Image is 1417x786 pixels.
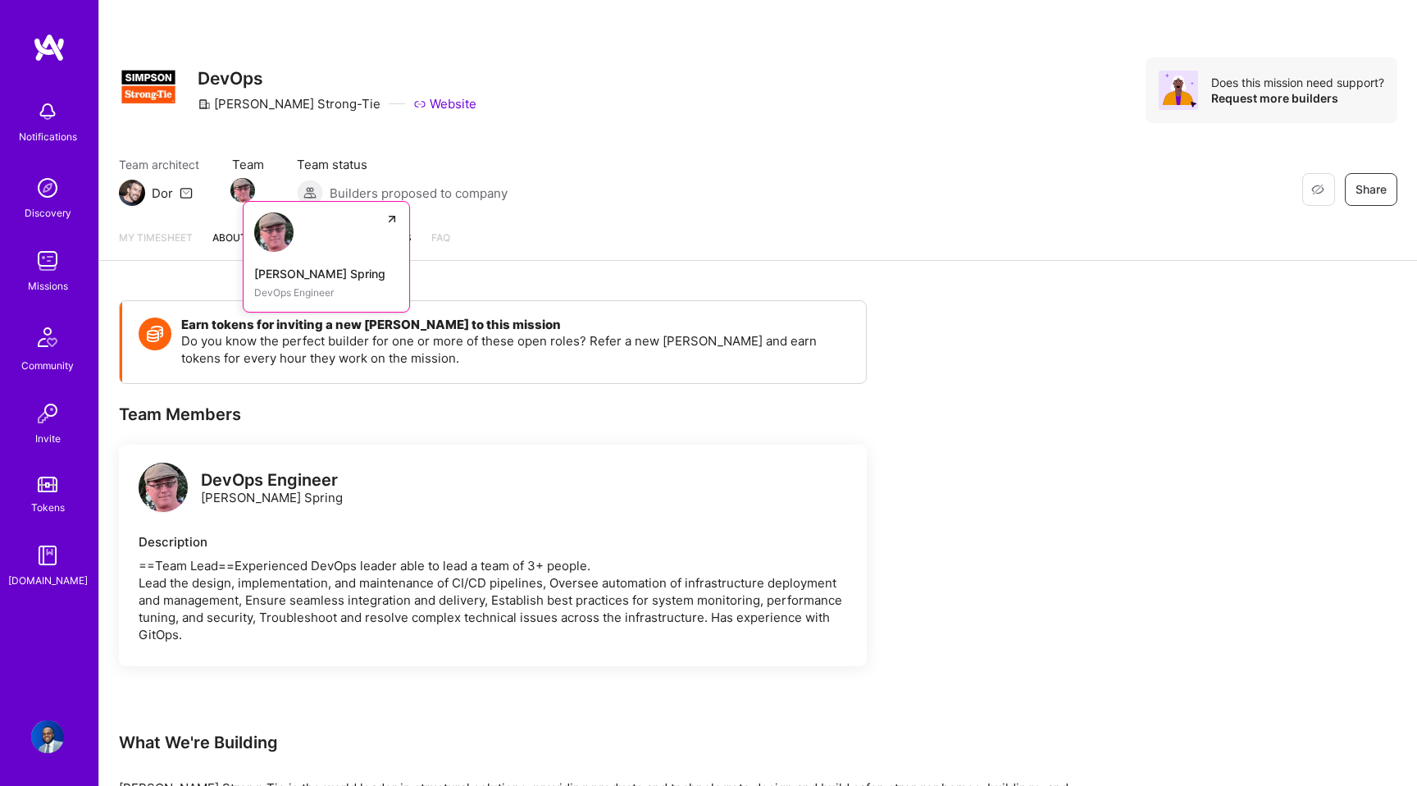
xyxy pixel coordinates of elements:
div: [PERSON_NAME] Spring [201,472,343,506]
img: teamwork [31,244,64,277]
img: Team Architect [119,180,145,206]
span: Team architect [119,156,199,173]
i: icon CompanyGray [198,98,211,111]
div: What We're Building [119,732,1103,753]
img: Builders proposed to company [297,180,323,206]
div: [PERSON_NAME] Spring [254,265,399,282]
img: Community [28,318,67,357]
img: Company Logo [119,57,178,117]
div: Description [139,533,847,551]
span: Team [232,156,264,173]
div: DevOps Engineer [254,284,399,301]
div: [PERSON_NAME] Strong-Tie [198,95,380,112]
div: Community [21,357,74,374]
img: User Avatar [31,720,64,753]
h3: DevOps [198,68,476,89]
a: Jim Spring[PERSON_NAME] SpringDevOps Engineer [243,201,410,313]
div: Missions [28,277,68,295]
img: guide book [31,539,64,572]
a: FAQ [431,229,450,260]
a: About Mission [212,229,291,260]
a: logo [139,463,188,516]
div: DevOps Engineer [201,472,343,489]
i: icon ArrowUpRight [385,212,399,226]
div: Team Members [119,404,867,425]
div: ==Team Lead==Experienced DevOps leader able to lead a team of 3+ people. Lead the design, impleme... [139,557,847,643]
span: Share [1355,181,1387,198]
div: Invite [35,430,61,447]
span: Team status [297,156,508,173]
img: bell [31,95,64,128]
i: icon EyeClosed [1311,183,1324,196]
a: Website [413,95,476,112]
h4: Earn tokens for inviting a new [PERSON_NAME] to this mission [181,318,850,332]
div: Does this mission need support? [1211,75,1384,90]
a: Team Member Avatar [232,176,253,204]
i: icon Mail [180,186,193,199]
img: logo [139,463,188,512]
div: Notifications [19,128,77,145]
img: Token icon [139,318,171,350]
div: Dor [152,185,173,202]
img: Invite [31,397,64,430]
img: Avatar [1159,71,1198,110]
span: Builders proposed to company [330,185,508,202]
div: [DOMAIN_NAME] [8,572,88,589]
img: discovery [31,171,64,204]
div: Request more builders [1211,90,1384,106]
img: tokens [38,477,57,492]
img: Jim Spring [254,212,294,252]
div: Tokens [31,499,65,516]
img: logo [33,33,66,62]
div: Discovery [25,204,71,222]
a: My timesheet [119,229,193,260]
button: Share [1345,173,1397,206]
img: Team Member Avatar [230,178,255,203]
p: Do you know the perfect builder for one or more of these open roles? Refer a new [PERSON_NAME] an... [181,332,850,367]
a: User Avatar [27,720,68,753]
